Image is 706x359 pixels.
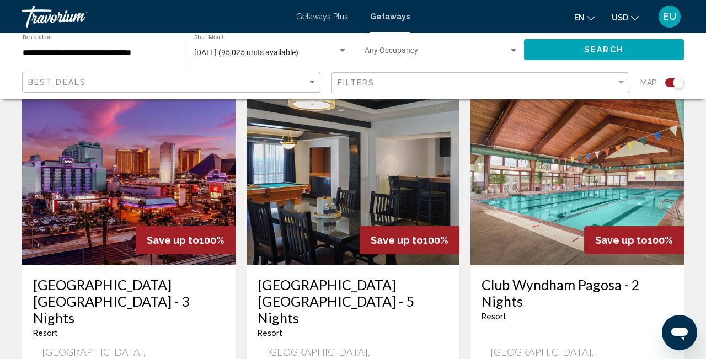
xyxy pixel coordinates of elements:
[258,276,449,326] a: [GEOGRAPHIC_DATA] [GEOGRAPHIC_DATA] - 5 Nights
[33,329,58,337] span: Resort
[194,48,298,57] span: [DATE] (95,025 units available)
[22,89,236,265] img: RM79E01X.jpg
[470,89,684,265] img: 0948O01X.jpg
[28,78,317,87] mat-select: Sort by
[640,75,657,90] span: Map
[296,12,348,21] a: Getaways Plus
[584,226,684,254] div: 100%
[612,9,639,25] button: Change currency
[662,315,697,350] iframe: Button to launch messaging window
[136,226,236,254] div: 100%
[331,72,630,94] button: Filter
[595,234,648,246] span: Save up to
[482,312,506,321] span: Resort
[482,276,673,309] a: Club Wyndham Pagosa - 2 Nights
[147,234,199,246] span: Save up to
[663,11,676,22] span: EU
[338,78,375,87] span: Filters
[28,78,86,87] span: Best Deals
[655,5,684,28] button: User Menu
[360,226,459,254] div: 100%
[524,39,684,60] button: Search
[612,13,628,22] span: USD
[574,9,595,25] button: Change language
[33,276,224,326] a: [GEOGRAPHIC_DATA] [GEOGRAPHIC_DATA] - 3 Nights
[371,234,423,246] span: Save up to
[370,12,410,21] a: Getaways
[247,89,460,265] img: RM79I01X.jpg
[258,329,282,337] span: Resort
[22,6,285,28] a: Travorium
[585,46,623,55] span: Search
[574,13,585,22] span: en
